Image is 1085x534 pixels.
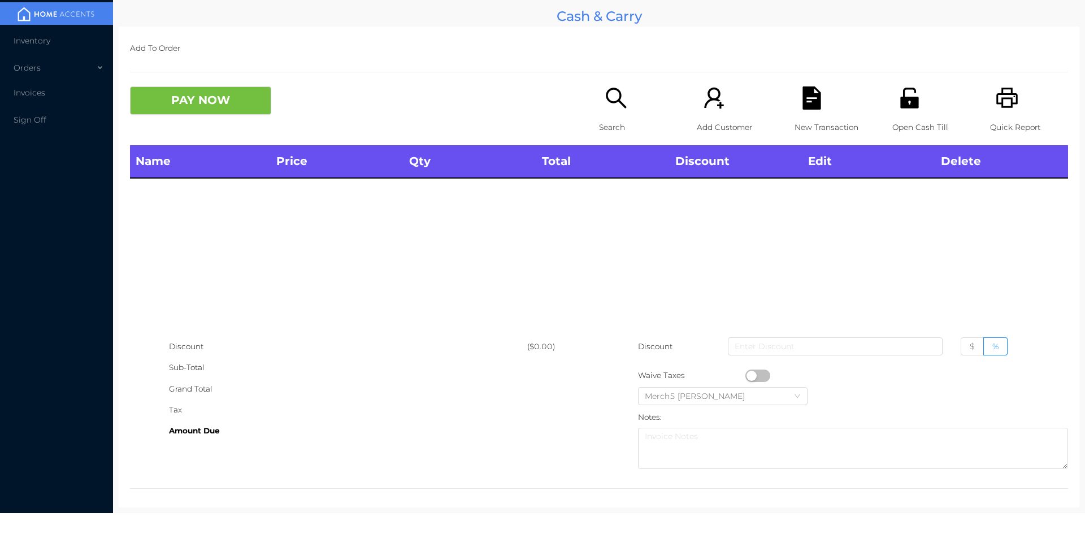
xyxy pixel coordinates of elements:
[802,145,935,178] th: Edit
[271,145,403,178] th: Price
[605,86,628,110] i: icon: search
[990,117,1068,138] p: Quick Report
[794,393,801,401] i: icon: down
[169,379,527,400] div: Grand Total
[130,145,271,178] th: Name
[898,86,921,110] i: icon: unlock
[996,86,1019,110] i: icon: printer
[795,117,873,138] p: New Transaction
[638,413,662,422] label: Notes:
[119,6,1079,27] div: Cash & Carry
[935,145,1068,178] th: Delete
[638,336,674,357] p: Discount
[728,337,943,355] input: Enter Discount
[599,117,677,138] p: Search
[14,36,50,46] span: Inventory
[800,86,823,110] i: icon: file-text
[670,145,802,178] th: Discount
[130,86,271,115] button: PAY NOW
[169,400,527,420] div: Tax
[169,357,527,378] div: Sub-Total
[14,88,45,98] span: Invoices
[14,115,46,125] span: Sign Off
[645,388,756,405] div: Merch5 Lawrence
[403,145,536,178] th: Qty
[536,145,669,178] th: Total
[892,117,970,138] p: Open Cash Till
[697,117,775,138] p: Add Customer
[130,38,1068,59] p: Add To Order
[992,341,999,351] span: %
[14,6,98,23] img: mainBanner
[970,341,975,351] span: $
[638,365,745,386] div: Waive Taxes
[527,336,599,357] div: ($0.00)
[702,86,726,110] i: icon: user-add
[169,420,527,441] div: Amount Due
[169,336,527,357] div: Discount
